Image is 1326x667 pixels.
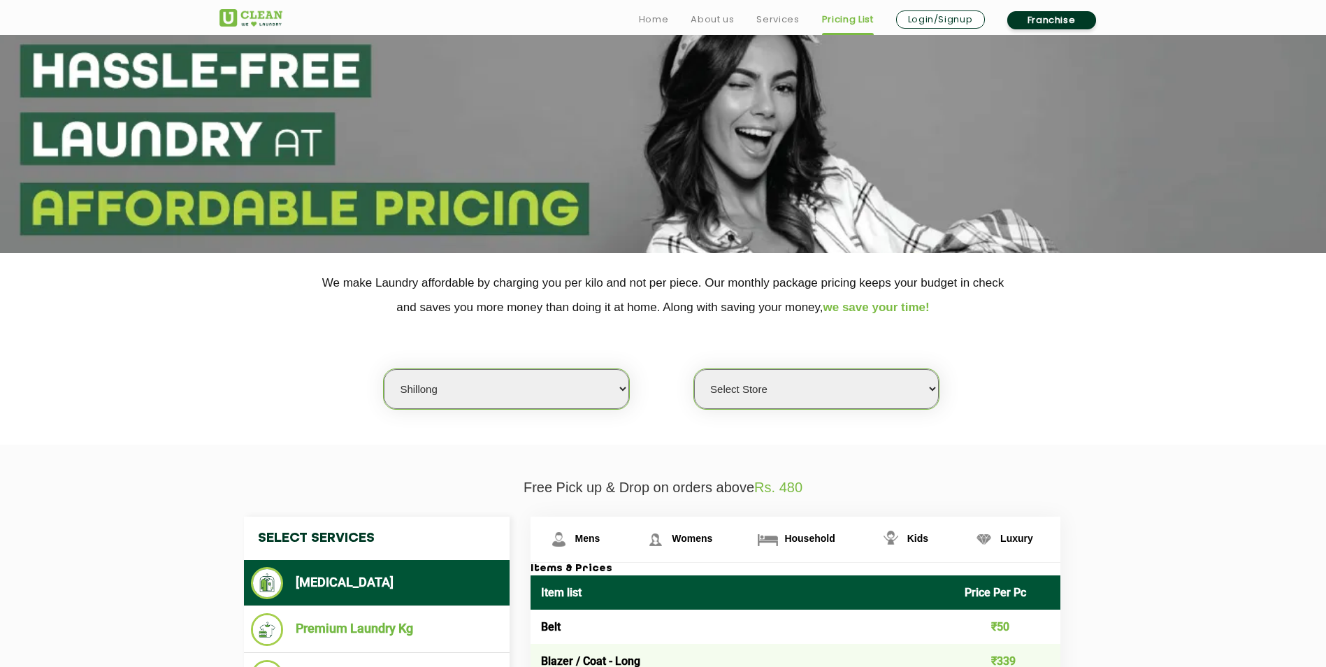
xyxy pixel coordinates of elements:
h3: Items & Prices [531,563,1060,575]
th: Item list [531,575,955,610]
h4: Select Services [244,517,510,560]
li: [MEDICAL_DATA] [251,567,503,599]
span: we save your time! [823,301,930,314]
p: We make Laundry affordable by charging you per kilo and not per piece. Our monthly package pricin... [219,271,1107,320]
span: Womens [672,533,712,544]
img: Kids [879,527,903,552]
span: Mens [575,533,600,544]
img: Womens [643,527,668,552]
img: Luxury [972,527,996,552]
span: Luxury [1000,533,1033,544]
a: Home [639,11,669,28]
a: Franchise [1007,11,1096,29]
a: Pricing List [822,11,874,28]
a: Services [756,11,799,28]
th: Price Per Pc [954,575,1060,610]
span: Kids [907,533,928,544]
td: ₹50 [954,610,1060,644]
img: UClean Laundry and Dry Cleaning [219,9,282,27]
span: Household [784,533,835,544]
span: Rs. 480 [754,480,802,495]
li: Premium Laundry Kg [251,613,503,646]
td: Belt [531,610,955,644]
p: Free Pick up & Drop on orders above [219,480,1107,496]
a: About us [691,11,734,28]
img: Dry Cleaning [251,567,284,599]
a: Login/Signup [896,10,985,29]
img: Premium Laundry Kg [251,613,284,646]
img: Household [756,527,780,552]
img: Mens [547,527,571,552]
